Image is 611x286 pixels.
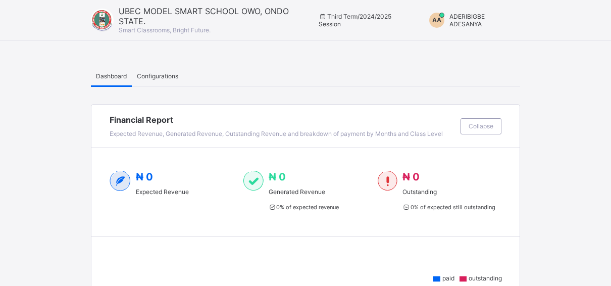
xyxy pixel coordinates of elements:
[96,72,127,80] span: Dashboard
[402,204,495,211] span: 0 % of expected still outstanding
[110,115,455,125] span: Financial Report
[442,274,454,282] span: paid
[119,6,311,26] span: UBEC MODEL SMART SCHOOL OWO, ONDO STATE.
[110,130,443,137] span: Expected Revenue, Generated Revenue, Outstanding Revenue and breakdown of payment by Months and C...
[137,72,178,80] span: Configurations
[402,188,495,196] span: Outstanding
[119,26,211,34] span: Smart Classrooms, Bright Future.
[378,171,397,191] img: outstanding-1.146d663e52f09953f639664a84e30106.svg
[136,171,153,183] span: ₦ 0
[269,204,339,211] span: 0 % of expected revenue
[402,171,420,183] span: ₦ 0
[449,13,485,28] span: ADERIBIGBE ADESANYA
[432,16,441,24] span: AA
[319,13,391,28] span: session/term information
[269,188,339,196] span: Generated Revenue
[469,122,493,130] span: Collapse
[136,188,189,196] span: Expected Revenue
[269,171,286,183] span: ₦ 0
[469,274,502,282] span: outstanding
[110,171,131,191] img: expected-2.4343d3e9d0c965b919479240f3db56ac.svg
[243,171,263,191] img: paid-1.3eb1404cbcb1d3b736510a26bbfa3ccb.svg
